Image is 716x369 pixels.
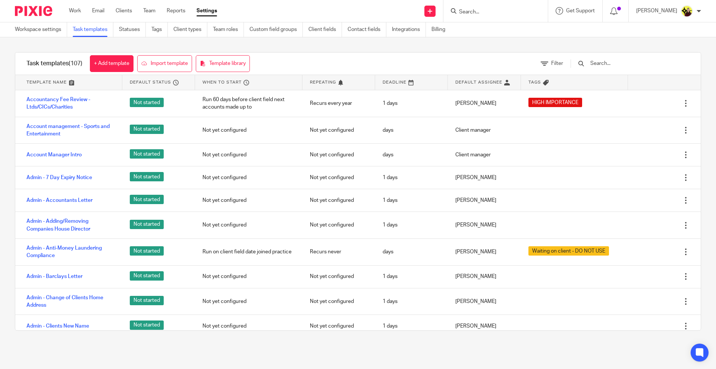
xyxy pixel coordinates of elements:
div: 1 days [375,191,448,210]
div: days [375,146,448,164]
span: Tags [528,79,541,85]
div: Recurs never [302,243,375,261]
div: [PERSON_NAME] [448,216,521,234]
span: Waiting on client - DO NOT USE [532,247,605,255]
a: Task templates [73,22,113,37]
span: Not started [130,125,164,134]
div: Not yet configured [302,121,375,140]
div: Not yet configured [195,267,302,286]
div: Not yet configured [302,317,375,335]
a: Client fields [308,22,342,37]
a: Workspace settings [15,22,67,37]
div: 1 days [375,216,448,234]
div: Not yet configured [302,292,375,311]
div: Not yet configured [302,216,375,234]
a: Work [69,7,81,15]
a: Admin - Change of Clients Home Address [26,294,115,309]
a: Admin - Clients New Name [26,322,89,330]
a: Email [92,7,104,15]
div: Run 60 days before client field next accounts made up to [195,90,302,117]
a: Integrations [392,22,426,37]
div: [PERSON_NAME] [448,168,521,187]
div: [PERSON_NAME] [448,317,521,335]
div: [PERSON_NAME] [448,191,521,210]
span: Not started [130,271,164,281]
a: Template library [196,55,250,72]
a: Admin - Barclays Letter [26,273,82,280]
div: 1 days [375,317,448,335]
a: Billing [431,22,451,37]
h1: Task templates [26,60,82,68]
a: Custom field groups [249,22,303,37]
span: Not started [130,195,164,204]
div: [PERSON_NAME] [448,94,521,113]
a: Clients [116,7,132,15]
span: Not started [130,98,164,107]
div: Not yet configured [195,292,302,311]
a: Tags [151,22,168,37]
a: Contact fields [348,22,386,37]
div: 1 days [375,168,448,187]
div: Not yet configured [195,168,302,187]
a: Accountancy Fee Review - Ltds/CICs/Charities [26,96,115,111]
div: Not yet configured [195,146,302,164]
div: Not yet configured [195,216,302,234]
a: Account Manager Intro [26,151,82,159]
span: (107) [69,60,82,66]
a: Admin - 7 Day Expiry Notice [26,174,92,181]
div: [PERSON_NAME] [448,243,521,261]
span: When to start [202,79,242,85]
a: Admin - Adding/Removing Companies House Director [26,218,115,233]
span: Default status [130,79,171,85]
span: Default assignee [455,79,502,85]
div: Client manager [448,146,521,164]
span: Not started [130,320,164,330]
input: Search [458,9,525,16]
a: Admin - Anti-Money Laundering Compliance [26,244,115,260]
div: 1 days [375,94,448,113]
a: Statuses [119,22,146,37]
div: days [375,243,448,261]
span: Repeating [310,79,336,85]
div: Client manager [448,121,521,140]
div: [PERSON_NAME] [448,267,521,286]
span: Not started [130,296,164,305]
div: Run on client field date joined practice [195,243,302,261]
div: Not yet configured [302,168,375,187]
a: Import template [137,55,192,72]
p: [PERSON_NAME] [636,7,677,15]
a: + Add template [90,55,134,72]
span: Deadline [383,79,406,85]
a: Team roles [213,22,244,37]
span: Not started [130,220,164,229]
a: Client types [173,22,207,37]
div: Not yet configured [302,191,375,210]
div: Not yet configured [195,317,302,335]
a: Settings [197,7,217,15]
a: Account management - Sports and Entertainment [26,123,115,138]
div: days [375,121,448,140]
div: Not yet configured [302,267,375,286]
span: Not started [130,172,164,181]
span: Filter [551,61,563,66]
div: Recurs every year [302,94,375,113]
div: 1 days [375,292,448,311]
span: HIGH IMPORTANCE [532,99,578,106]
a: Admin - Accountants Letter [26,197,92,204]
img: Pixie [15,6,52,16]
a: Reports [167,7,185,15]
div: Not yet configured [195,191,302,210]
div: [PERSON_NAME] [448,292,521,311]
div: Not yet configured [195,121,302,140]
input: Search... [590,59,676,68]
span: Not started [130,246,164,256]
span: Get Support [566,8,595,13]
div: 1 days [375,267,448,286]
span: Template name [26,79,67,85]
img: Megan-Starbridge.jpg [681,5,693,17]
div: Not yet configured [302,146,375,164]
span: Not started [130,149,164,159]
a: Team [143,7,156,15]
